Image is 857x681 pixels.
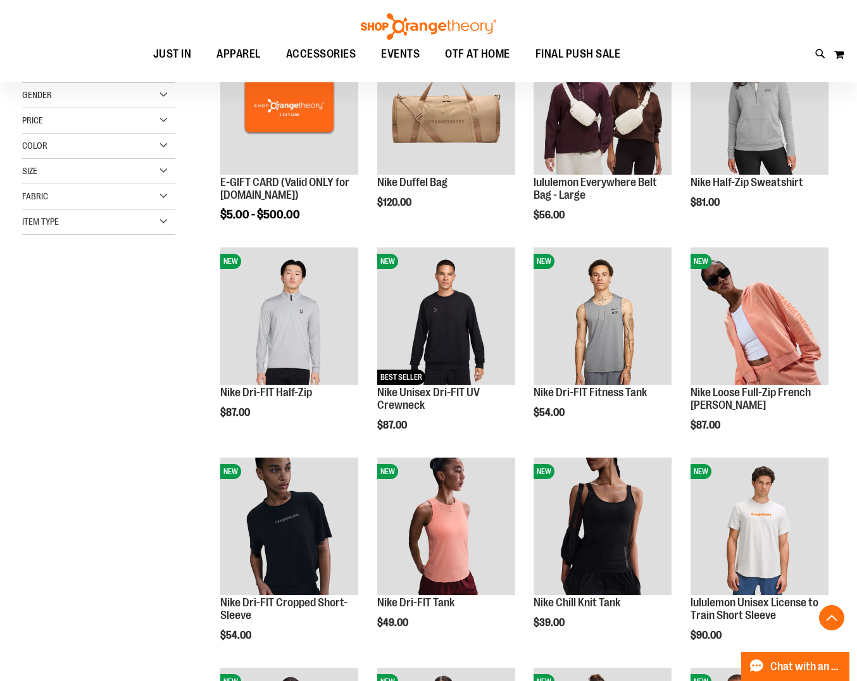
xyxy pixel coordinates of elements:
[534,247,672,387] a: Nike Dri-FIT Fitness TankNEW
[534,37,672,177] a: lululemon Everywhere Belt Bag - LargeNEW
[220,37,358,177] a: E-GIFT CARD (Valid ONLY for ShopOrangetheory.com)NEW
[220,247,358,385] img: Nike Dri-FIT Half-Zip
[691,458,829,597] a: lululemon Unisex License to Train Short SleeveNEW
[220,176,349,201] a: E-GIFT CARD (Valid ONLY for [DOMAIN_NAME])
[534,464,554,479] span: NEW
[527,30,678,253] div: product
[534,254,554,269] span: NEW
[286,40,356,68] span: ACCESSORIES
[377,37,515,177] a: Nike Duffel BagNEW
[377,386,480,411] a: Nike Unisex Dri-FIT UV Crewneck
[214,451,365,673] div: product
[535,40,621,68] span: FINAL PUSH SALE
[691,247,829,387] a: Nike Loose Full-Zip French Terry HoodieNEW
[22,191,48,201] span: Fabric
[220,247,358,387] a: Nike Dri-FIT Half-ZipNEW
[534,386,647,399] a: Nike Dri-FIT Fitness Tank
[220,386,312,399] a: Nike Dri-FIT Half-Zip
[534,596,620,609] a: Nike Chill Knit Tank
[445,40,510,68] span: OTF AT HOME
[22,216,59,227] span: Item Type
[534,458,672,596] img: Nike Chill Knit Tank
[359,13,498,40] img: Shop Orangetheory
[371,30,522,241] div: product
[691,458,829,596] img: lululemon Unisex License to Train Short Sleeve
[770,661,842,673] span: Chat with an Expert
[377,420,409,431] span: $87.00
[216,40,261,68] span: APPAREL
[377,458,515,597] a: Nike Dri-FIT TankNEW
[377,247,515,387] a: Nike Unisex Dri-FIT UV CrewneckNEWBEST SELLER
[684,30,835,241] div: product
[534,458,672,597] a: Nike Chill Knit TankNEW
[741,652,850,681] button: Chat with an Expert
[691,464,711,479] span: NEW
[377,247,515,385] img: Nike Unisex Dri-FIT UV Crewneck
[377,176,447,189] a: Nike Duffel Bag
[377,464,398,479] span: NEW
[691,596,818,622] a: lululemon Unisex License to Train Short Sleeve
[534,176,657,201] a: lululemon Everywhere Belt Bag - Large
[377,458,515,596] img: Nike Dri-FIT Tank
[534,617,566,628] span: $39.00
[684,241,835,463] div: product
[534,407,566,418] span: $54.00
[691,420,722,431] span: $87.00
[534,37,672,175] img: lululemon Everywhere Belt Bag - Large
[684,451,835,673] div: product
[381,40,420,68] span: EVENTS
[377,370,425,385] span: BEST SELLER
[22,166,37,176] span: Size
[220,208,300,221] span: $5.00 - $500.00
[534,209,566,221] span: $56.00
[377,254,398,269] span: NEW
[153,40,192,68] span: JUST IN
[220,464,241,479] span: NEW
[377,37,515,175] img: Nike Duffel Bag
[691,197,722,208] span: $81.00
[377,617,410,628] span: $49.00
[214,241,365,451] div: product
[691,247,829,385] img: Nike Loose Full-Zip French Terry Hoodie
[214,30,365,253] div: product
[371,241,522,463] div: product
[534,247,672,385] img: Nike Dri-FIT Fitness Tank
[377,197,413,208] span: $120.00
[691,37,829,175] img: Nike Half-Zip Sweatshirt
[691,386,811,411] a: Nike Loose Full-Zip French [PERSON_NAME]
[819,605,844,630] button: Back To Top
[527,241,678,451] div: product
[220,458,358,597] a: Nike Dri-FIT Cropped Short-SleeveNEW
[22,141,47,151] span: Color
[220,458,358,596] img: Nike Dri-FIT Cropped Short-Sleeve
[220,596,347,622] a: Nike Dri-FIT Cropped Short-Sleeve
[22,115,43,125] span: Price
[377,596,454,609] a: Nike Dri-FIT Tank
[22,90,52,100] span: Gender
[691,37,829,177] a: Nike Half-Zip SweatshirtNEW
[220,407,252,418] span: $87.00
[220,254,241,269] span: NEW
[371,451,522,661] div: product
[220,37,358,175] img: E-GIFT CARD (Valid ONLY for ShopOrangetheory.com)
[691,176,803,189] a: Nike Half-Zip Sweatshirt
[691,254,711,269] span: NEW
[527,451,678,661] div: product
[691,630,723,641] span: $90.00
[220,630,253,641] span: $54.00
